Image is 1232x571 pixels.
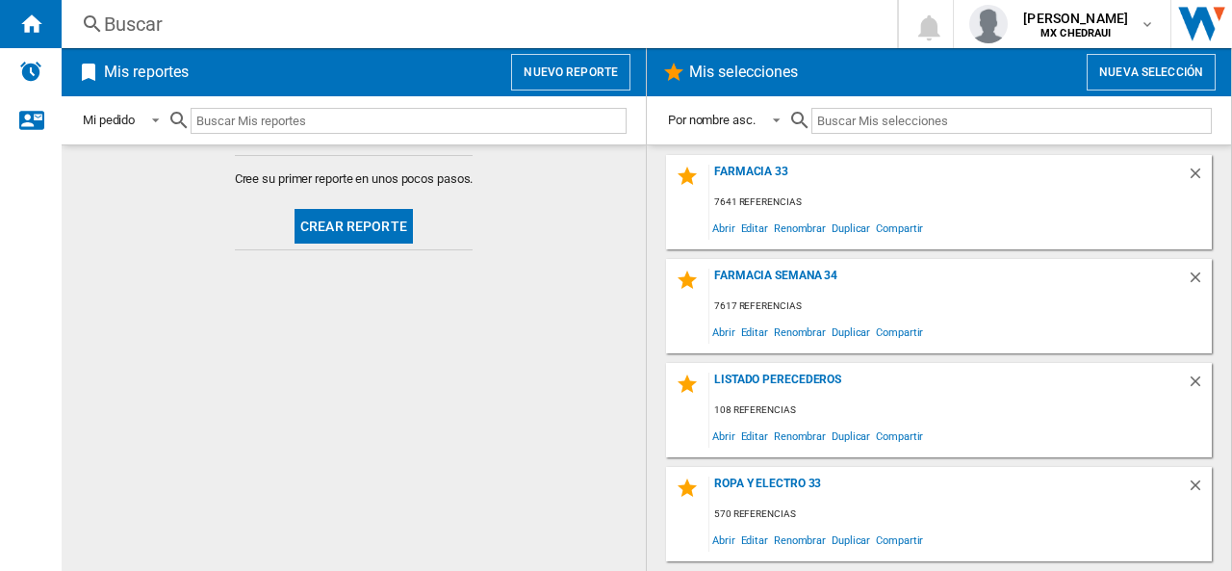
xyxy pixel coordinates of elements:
div: Por nombre asc. [668,113,756,127]
span: Duplicar [829,319,873,345]
div: Farmacia Semana 34 [709,269,1187,295]
div: Borrar [1187,477,1212,503]
span: Compartir [873,423,926,449]
span: Editar [738,423,771,449]
span: [PERSON_NAME] [1023,9,1128,28]
h2: Mis reportes [100,54,192,91]
input: Buscar Mis reportes [191,108,627,134]
img: profile.jpg [969,5,1008,43]
div: Borrar [1187,269,1212,295]
div: 570 referencias [709,503,1212,527]
span: Renombrar [771,527,829,553]
b: MX CHEDRAUI [1040,27,1112,39]
div: 108 referencias [709,399,1212,423]
span: Renombrar [771,423,829,449]
img: alerts-logo.svg [19,60,42,83]
div: Mi pedido [83,113,135,127]
div: Farmacia 33 [709,165,1187,191]
span: Compartir [873,319,926,345]
div: 7617 referencias [709,295,1212,319]
button: Crear reporte [295,209,413,244]
div: Borrar [1187,373,1212,399]
span: Compartir [873,215,926,241]
div: ropa y electro 33 [709,477,1187,503]
button: Nueva selección [1087,54,1216,91]
span: Abrir [709,215,738,241]
span: Editar [738,527,771,553]
span: Cree su primer reporte en unos pocos pasos. [235,170,474,188]
h2: Mis selecciones [685,54,803,91]
div: Listado Perecederos [709,373,1187,399]
div: Buscar [104,11,847,38]
span: Abrir [709,527,738,553]
span: Editar [738,215,771,241]
input: Buscar Mis selecciones [811,108,1212,134]
span: Editar [738,319,771,345]
span: Renombrar [771,319,829,345]
div: Borrar [1187,165,1212,191]
div: 7641 referencias [709,191,1212,215]
span: Duplicar [829,527,873,553]
span: Compartir [873,527,926,553]
span: Renombrar [771,215,829,241]
button: Nuevo reporte [511,54,630,91]
span: Abrir [709,319,738,345]
span: Duplicar [829,215,873,241]
span: Abrir [709,423,738,449]
span: Duplicar [829,423,873,449]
